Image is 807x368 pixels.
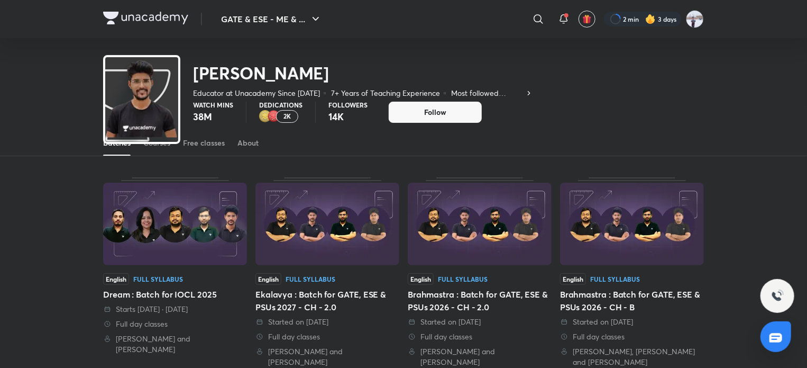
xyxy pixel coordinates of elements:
div: Full day classes [255,331,399,342]
div: Devendra Poonia and Ankur Bansal [255,346,399,367]
div: Dream : Batch for IOCL 2025 [103,288,247,301]
div: Full day classes [103,319,247,329]
h2: [PERSON_NAME] [193,62,533,84]
p: 14K [328,110,368,123]
button: Follow [389,102,482,123]
div: Started on 29 Aug 2025 [255,317,399,327]
img: educator badge1 [268,110,280,123]
span: Follow [424,107,446,118]
img: ttu [771,290,784,302]
button: GATE & ESE - ME & ... [215,8,328,30]
div: Devendra Poonia, Ankur Bansal and Ankush Gupta [560,346,704,367]
span: English [560,273,586,285]
div: Devendra Poonia and Ankur Bansal [408,346,552,367]
a: Batches [103,130,131,156]
a: About [237,130,259,156]
div: Brahmastra : Batch for GATE, ESE & PSUs 2026 - CH - 2.0 [408,288,552,313]
span: English [408,273,434,285]
div: Ekalavya : Batch for GATE, ESE & PSUs 2027 - CH - 2.0 [255,177,399,367]
p: Followers [328,102,368,108]
div: Full day classes [408,331,552,342]
img: Thumbnail [255,183,399,265]
div: Devendra Poonia and Ankur Bansal [103,334,247,355]
a: Free classes [183,130,225,156]
div: About [237,138,259,148]
a: Company Logo [103,12,188,27]
div: Starts in 4 days · 9 Sept 2025 [103,304,247,315]
div: Batches [103,138,131,148]
img: Thumbnail [408,183,552,265]
div: Started on 29 Aug 2025 [408,317,552,327]
div: Brahmastra : Batch for GATE, ESE & PSUs 2026 - CH - 2.0 [408,177,552,367]
img: Nikhil [686,10,704,28]
p: Watch mins [193,102,233,108]
div: Dream : Batch for IOCL 2025 [103,177,247,367]
img: class [105,59,178,138]
p: Dedications [259,102,302,108]
p: Educator at Unacademy Since [DATE]▪️ 7+ Years of Teaching Experience▪️ Most followed Educator in ... [193,88,525,98]
div: Ekalavya : Batch for GATE, ESE & PSUs 2027 - CH - 2.0 [255,288,399,313]
img: streak [645,14,656,24]
div: Full Syllabus [590,276,640,282]
span: English [103,273,129,285]
div: Brahmastra : Batch for GATE, ESE & PSUs 2026 - CH - B [560,177,704,367]
p: 38M [193,110,233,123]
span: English [255,273,281,285]
div: Full Syllabus [133,276,183,282]
p: 2K [283,113,291,120]
div: Free classes [183,138,225,148]
img: avatar [582,14,592,24]
img: Thumbnail [103,183,247,265]
img: Company Logo [103,12,188,24]
div: Full day classes [560,331,704,342]
img: Thumbnail [560,183,704,265]
div: Started on 13 Aug 2025 [560,317,704,327]
button: avatar [579,11,595,28]
div: Full Syllabus [286,276,335,282]
div: Brahmastra : Batch for GATE, ESE & PSUs 2026 - CH - B [560,288,704,313]
img: educator badge2 [259,110,272,123]
div: Full Syllabus [438,276,488,282]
